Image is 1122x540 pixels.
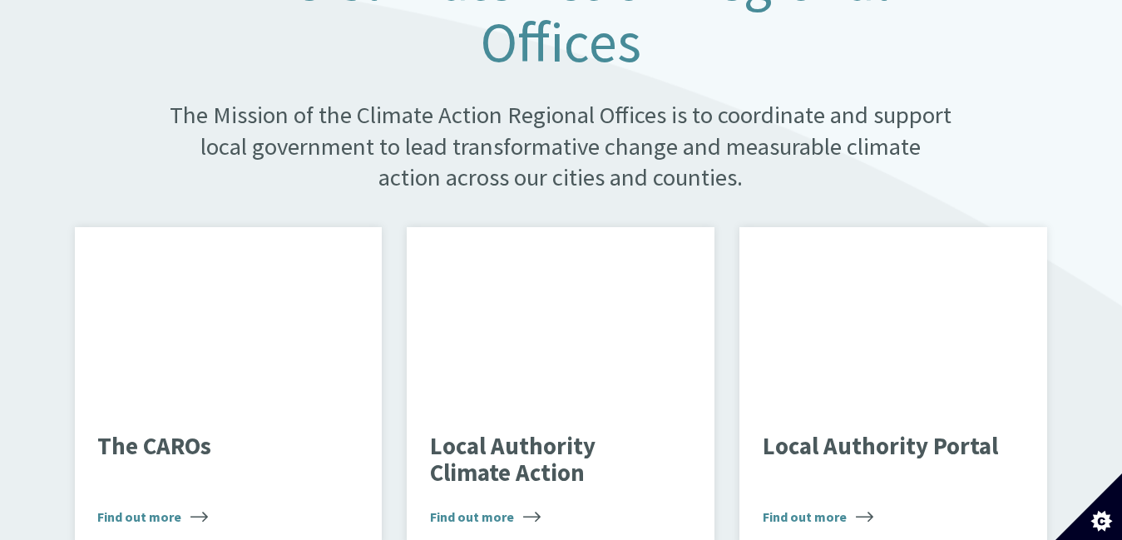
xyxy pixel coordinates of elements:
[168,100,954,193] p: The Mission of the Climate Action Regional Offices is to coordinate and support local government ...
[97,433,334,460] p: The CAROs
[763,433,999,460] p: Local Authority Portal
[430,433,666,486] p: Local Authority Climate Action
[763,507,873,527] span: Find out more
[97,507,208,527] span: Find out more
[430,507,541,527] span: Find out more
[1055,473,1122,540] button: Set cookie preferences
